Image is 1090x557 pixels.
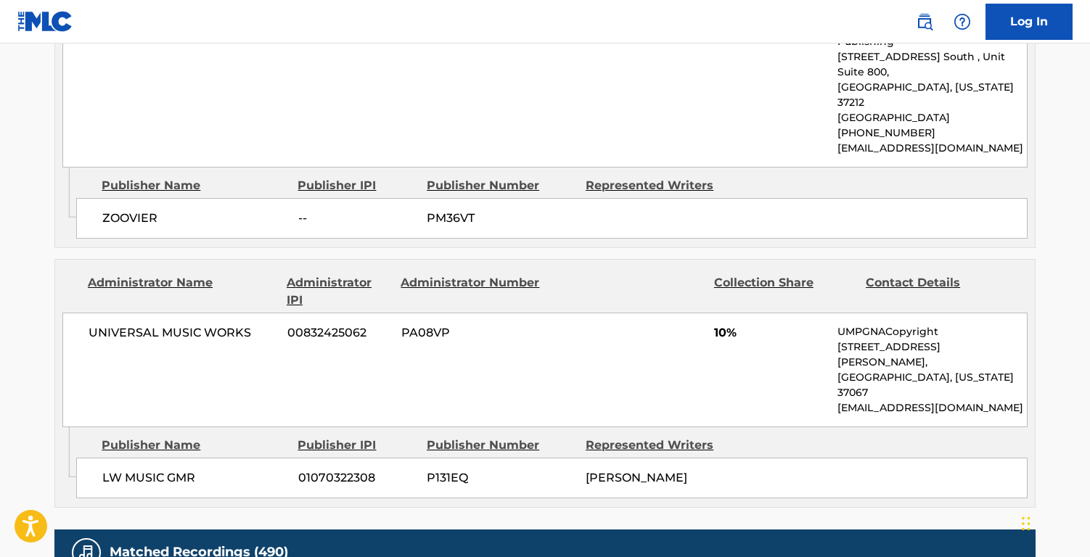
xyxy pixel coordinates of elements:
[586,471,687,484] span: [PERSON_NAME]
[837,324,1027,339] p: UMPGNACopyright
[910,7,939,36] a: Public Search
[298,177,416,194] div: Publisher IPI
[298,437,416,454] div: Publisher IPI
[837,400,1027,416] p: [EMAIL_ADDRESS][DOMAIN_NAME]
[427,210,575,227] span: PM36VT
[714,274,855,309] div: Collection Share
[837,110,1027,125] p: [GEOGRAPHIC_DATA]
[985,4,1073,40] a: Log In
[948,7,977,36] div: Help
[102,210,287,227] span: ZOOVIER
[837,370,1027,400] p: [GEOGRAPHIC_DATA], [US_STATE] 37067
[89,324,276,342] span: UNIVERSAL MUSIC WORKS
[586,177,734,194] div: Represented Writers
[916,13,933,30] img: search
[837,80,1027,110] p: [GEOGRAPHIC_DATA], [US_STATE] 37212
[287,274,390,309] div: Administrator IPI
[17,11,73,32] img: MLC Logo
[401,274,541,309] div: Administrator Number
[102,437,287,454] div: Publisher Name
[837,49,1027,80] p: [STREET_ADDRESS] South , Unit Suite 800,
[427,469,575,487] span: P131EQ
[866,274,1007,309] div: Contact Details
[401,324,542,342] span: PA08VP
[102,177,287,194] div: Publisher Name
[1017,487,1090,557] div: 聊天小组件
[298,469,416,487] span: 01070322308
[427,437,575,454] div: Publisher Number
[1022,502,1030,545] div: 拖动
[837,141,1027,156] p: [EMAIL_ADDRESS][DOMAIN_NAME]
[1017,487,1090,557] iframe: Chat Widget
[714,324,827,342] span: 10%
[427,177,575,194] div: Publisher Number
[586,437,734,454] div: Represented Writers
[837,125,1027,141] p: [PHONE_NUMBER]
[287,324,390,342] span: 00832425062
[88,274,276,309] div: Administrator Name
[298,210,416,227] span: --
[837,339,1027,370] p: [STREET_ADDRESS][PERSON_NAME],
[102,469,287,487] span: LW MUSIC GMR
[954,13,971,30] img: help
